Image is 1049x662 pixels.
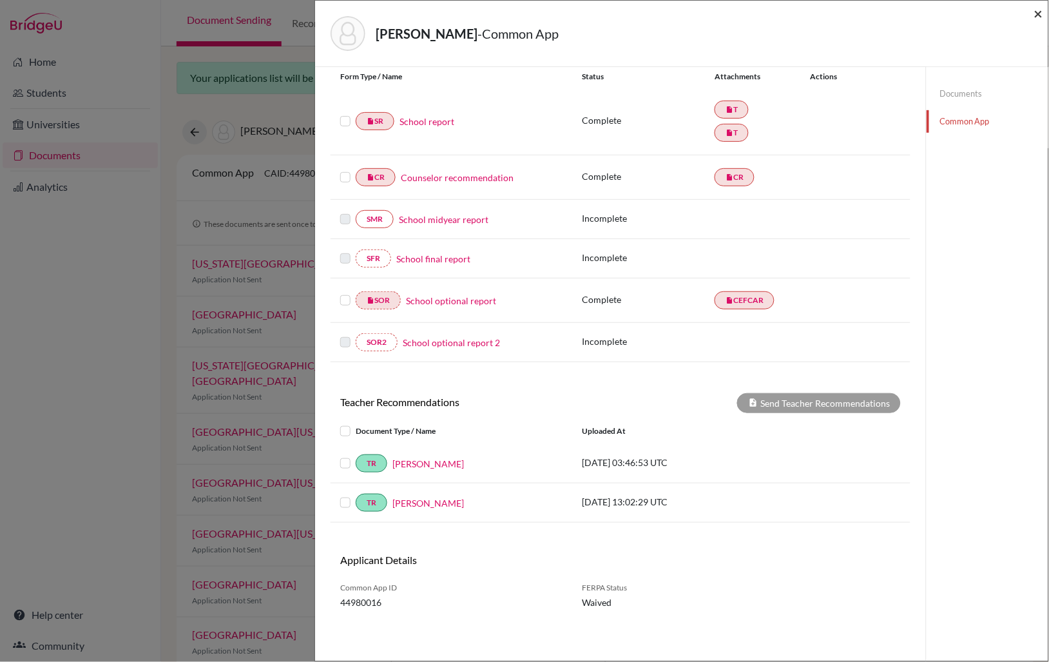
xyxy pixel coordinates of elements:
[396,252,470,266] a: School final report
[715,168,755,186] a: insert_drive_fileCR
[399,213,488,226] a: School midyear report
[1034,6,1043,21] button: Close
[582,71,715,83] div: Status
[582,113,715,127] p: Complete
[715,291,775,309] a: insert_drive_fileCEFCAR
[715,71,794,83] div: Attachments
[367,117,374,125] i: insert_drive_file
[582,293,715,306] p: Complete
[406,294,496,307] a: School optional report
[927,110,1048,133] a: Common App
[356,210,394,228] a: SMR
[367,173,374,181] i: insert_drive_file
[340,582,563,594] span: Common App ID
[794,71,874,83] div: Actions
[331,396,621,408] h6: Teacher Recommendations
[331,423,572,439] div: Document Type / Name
[582,170,715,183] p: Complete
[392,496,464,510] a: [PERSON_NAME]
[582,335,715,348] p: Incomplete
[340,596,563,610] span: 44980016
[927,83,1048,105] a: Documents
[401,171,514,184] a: Counselor recommendation
[356,333,398,351] a: SOR2
[356,168,396,186] a: insert_drive_fileCR
[715,101,749,119] a: insert_drive_fileT
[582,251,715,264] p: Incomplete
[726,106,733,113] i: insert_drive_file
[582,582,707,594] span: FERPA Status
[356,291,401,309] a: insert_drive_fileSOR
[726,297,733,304] i: insert_drive_file
[1034,4,1043,23] span: ×
[726,129,733,137] i: insert_drive_file
[356,494,387,512] a: TR
[356,112,394,130] a: insert_drive_fileSR
[715,124,749,142] a: insert_drive_fileT
[356,249,391,268] a: SFR
[356,454,387,472] a: TR
[331,71,572,83] div: Form Type / Name
[367,297,374,304] i: insert_drive_file
[582,456,756,469] p: [DATE] 03:46:53 UTC
[582,211,715,225] p: Incomplete
[340,554,611,566] h6: Applicant Details
[582,495,756,509] p: [DATE] 13:02:29 UTC
[376,26,477,41] strong: [PERSON_NAME]
[572,423,765,439] div: Uploaded at
[392,457,464,471] a: [PERSON_NAME]
[582,596,707,610] span: Waived
[726,173,733,181] i: insert_drive_file
[477,26,559,41] span: - Common App
[403,336,500,349] a: School optional report 2
[737,393,901,413] div: Send Teacher Recommendations
[399,115,454,128] a: School report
